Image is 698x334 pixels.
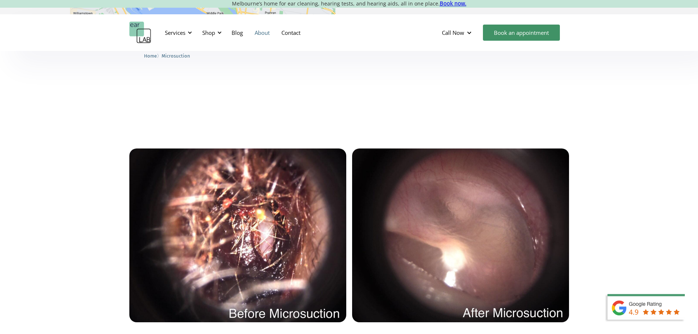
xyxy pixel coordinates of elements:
span: Home [144,53,157,59]
img: Before microsuction ear wax removal [129,148,346,322]
div: Shop [198,22,224,44]
div: Call Now [436,22,479,44]
a: About [249,22,276,43]
a: Home [144,52,157,59]
span: Microsuction [162,53,190,59]
a: Blog [226,22,249,43]
div: Shop [202,29,215,36]
a: home [129,22,151,44]
img: After microsuction ear wax removal [352,148,569,322]
div: Services [160,22,194,44]
li: 〉 [144,52,162,60]
div: Services [165,29,185,36]
a: Microsuction [162,52,190,59]
a: Contact [276,22,306,43]
a: Book an appointment [483,25,560,41]
div: Call Now [442,29,464,36]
